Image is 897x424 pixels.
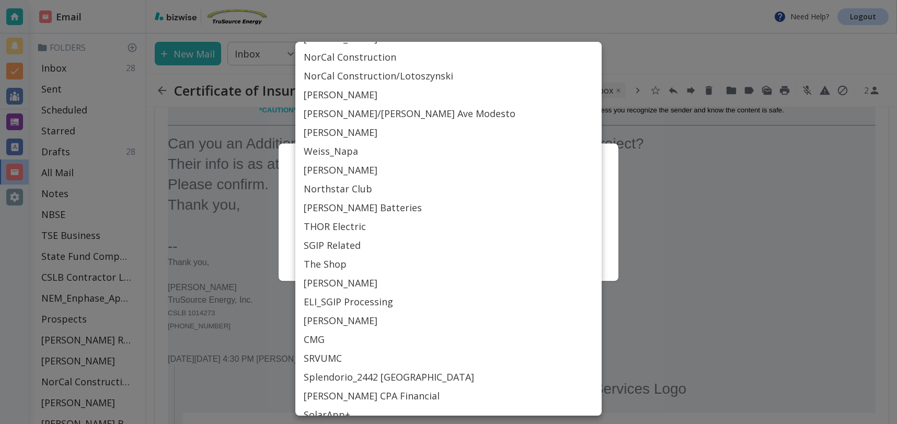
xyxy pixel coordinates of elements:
li: [PERSON_NAME] CPA Financial [295,386,602,405]
li: NorCal Construction [295,48,602,66]
li: THOR Electric [295,217,602,236]
li: [PERSON_NAME] Batteries [295,198,602,217]
li: Northstar Club [295,179,602,198]
li: SGIP Related [295,236,602,255]
li: The Shop [295,255,602,273]
li: [PERSON_NAME] [295,311,602,330]
li: NorCal Construction/Lotoszynski [295,66,602,85]
li: [PERSON_NAME] [295,123,602,142]
li: CMG [295,330,602,349]
li: ELI_SGIP Processing [295,292,602,311]
li: Splendorio_2442 [GEOGRAPHIC_DATA] [295,368,602,386]
li: [PERSON_NAME]/[PERSON_NAME] Ave Modesto [295,104,602,123]
li: [PERSON_NAME] [295,85,602,104]
li: Weiss_Napa [295,142,602,161]
li: [PERSON_NAME] [295,273,602,292]
li: SolarApp+ [295,405,602,424]
li: [PERSON_NAME] [295,161,602,179]
li: SRVUMC [295,349,602,368]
